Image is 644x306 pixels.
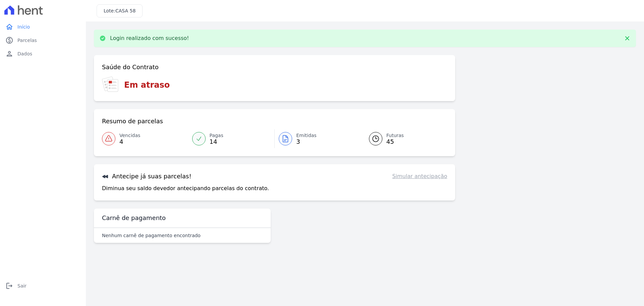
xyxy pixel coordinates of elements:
span: Vencidas [119,132,140,139]
a: logoutSair [3,279,83,293]
span: Parcelas [17,37,37,44]
span: 3 [296,139,317,144]
p: Login realizado com sucesso! [110,35,189,42]
span: 14 [210,139,223,144]
h3: Lote: [104,7,136,14]
h3: Resumo de parcelas [102,117,163,125]
h3: Antecipe já suas parcelas! [102,172,192,180]
span: Pagas [210,132,223,139]
a: paidParcelas [3,34,83,47]
span: Dados [17,50,32,57]
span: 45 [386,139,404,144]
h3: Em atraso [124,79,170,91]
a: homeInício [3,20,83,34]
span: Sair [17,282,26,289]
a: personDados [3,47,83,60]
span: 4 [119,139,140,144]
a: Simular antecipação [392,172,447,180]
span: Emitidas [296,132,317,139]
i: person [5,50,13,58]
a: Futuras 45 [361,129,447,148]
i: paid [5,36,13,44]
a: Pagas 14 [188,129,275,148]
span: Futuras [386,132,404,139]
span: CASA 58 [115,8,136,13]
a: Vencidas 4 [102,129,188,148]
h3: Saúde do Contrato [102,63,159,71]
a: Emitidas 3 [275,129,361,148]
h3: Carnê de pagamento [102,214,166,222]
i: home [5,23,13,31]
p: Diminua seu saldo devedor antecipando parcelas do contrato. [102,184,269,192]
span: Início [17,24,30,30]
p: Nenhum carnê de pagamento encontrado [102,232,201,239]
i: logout [5,282,13,290]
